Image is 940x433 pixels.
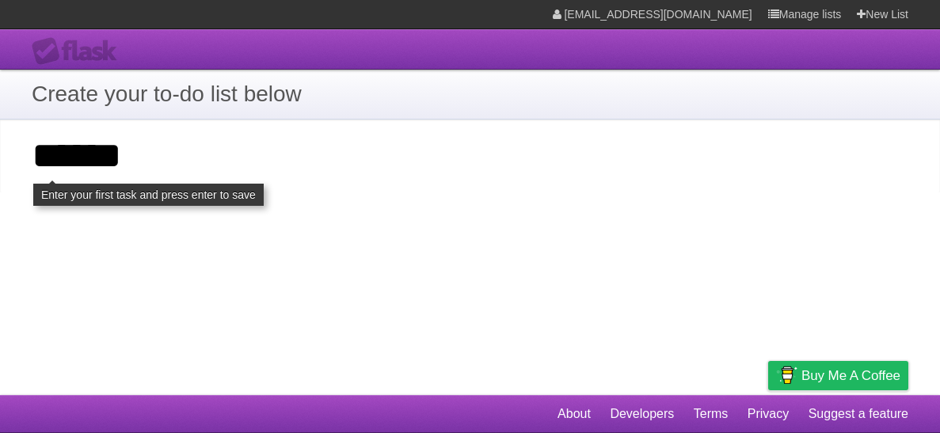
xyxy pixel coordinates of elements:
[558,399,591,429] a: About
[768,361,908,390] a: Buy me a coffee
[809,399,908,429] a: Suggest a feature
[32,37,127,66] div: Flask
[748,399,789,429] a: Privacy
[610,399,674,429] a: Developers
[694,399,729,429] a: Terms
[32,78,908,111] h1: Create your to-do list below
[776,362,797,389] img: Buy me a coffee
[801,362,900,389] span: Buy me a coffee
